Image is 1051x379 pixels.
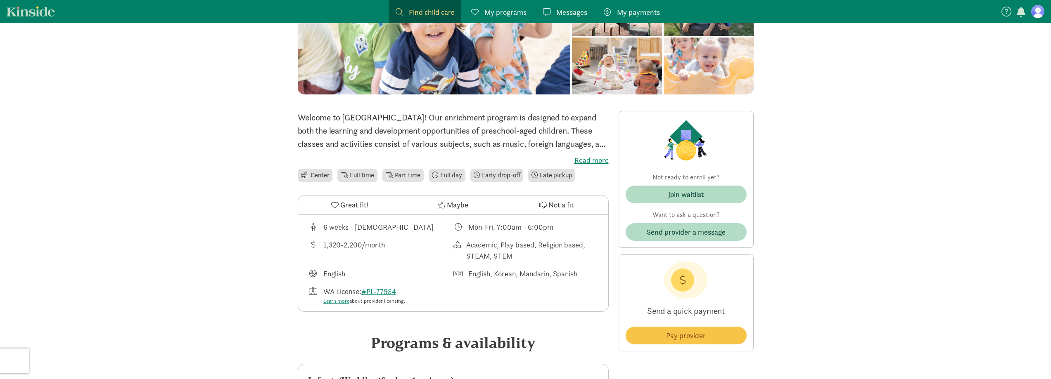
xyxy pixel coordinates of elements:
[626,210,747,220] p: Want to ask a question?
[308,286,453,305] div: License number
[7,6,55,16] a: Kinside
[323,297,405,305] div: about provider licensing.
[626,299,747,323] p: Send a quick payment
[468,221,553,233] div: Mon-Fri, 7:00am - 6:00pm
[666,330,706,341] span: Pay provider
[298,169,333,182] li: Center
[548,199,574,210] span: Not a fit
[617,7,660,18] span: My payments
[484,7,527,18] span: My programs
[453,268,598,279] div: Languages spoken
[298,155,609,165] label: Read more
[323,268,345,279] div: English
[323,286,405,305] div: WA License:
[528,169,575,182] li: Late pickup
[647,226,726,238] span: Send provider a message
[626,172,747,182] p: Not ready to enroll yet?
[468,268,577,279] div: English, Korean, Mandarin, Spanish
[308,268,453,279] div: Languages taught
[298,332,609,354] div: Programs & availability
[470,169,524,182] li: Early drop-off
[668,189,704,200] div: Join waitlist
[556,7,587,18] span: Messages
[323,221,434,233] div: 6 weeks - [DEMOGRAPHIC_DATA]
[466,239,598,261] div: Academic, Play based, Religion based, STEAM, STEM
[308,239,453,261] div: Average tuition for this program
[409,7,455,18] span: Find child care
[453,239,598,261] div: This provider's education philosophy
[447,199,468,210] span: Maybe
[662,118,710,162] img: Provider logo
[323,297,349,304] a: Learn more
[429,169,465,182] li: Full day
[337,169,377,182] li: Full time
[340,199,368,210] span: Great fit!
[382,169,424,182] li: Part time
[298,111,609,151] p: Welcome to [GEOGRAPHIC_DATA]! Our enrichment program is designed to expand both the learning and ...
[626,223,747,241] button: Send provider a message
[308,221,453,233] div: Age range for children that this provider cares for
[361,287,396,296] a: #PL-77984
[401,195,505,214] button: Maybe
[505,195,608,214] button: Not a fit
[453,221,598,233] div: Class schedule
[298,195,401,214] button: Great fit!
[323,239,385,261] div: 1,320-2,200/month
[626,186,747,203] button: Join waitlist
